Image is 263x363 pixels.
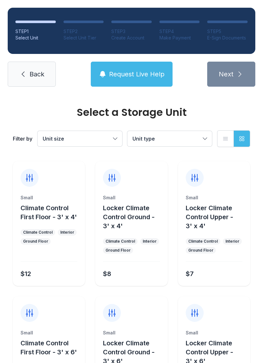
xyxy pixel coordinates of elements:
[186,330,242,336] div: Small
[21,203,82,221] button: Climate Control First Floor - 3' x 4'
[111,35,152,41] div: Create Account
[23,230,53,235] div: Climate Control
[21,339,82,357] button: Climate Control First Floor - 3' x 6'
[21,194,77,201] div: Small
[38,131,122,146] button: Unit size
[103,203,165,230] button: Locker Climate Control Ground - 3' x 4'
[43,135,64,142] span: Unit size
[186,194,242,201] div: Small
[64,28,104,35] div: STEP 2
[21,330,77,336] div: Small
[103,204,155,230] span: Locker Climate Control Ground - 3' x 4'
[207,35,248,41] div: E-Sign Documents
[106,239,135,244] div: Climate Control
[103,194,160,201] div: Small
[186,269,194,278] div: $7
[30,70,44,79] span: Back
[13,135,32,143] div: Filter by
[111,28,152,35] div: STEP 3
[219,70,233,79] span: Next
[15,35,56,41] div: Select Unit
[188,239,218,244] div: Climate Control
[21,204,77,221] span: Climate Control First Floor - 3' x 4'
[188,248,213,253] div: Ground Floor
[225,239,239,244] div: Interior
[109,70,165,79] span: Request Live Help
[15,28,56,35] div: STEP 1
[132,135,155,142] span: Unit type
[159,28,200,35] div: STEP 4
[186,204,233,230] span: Locker Climate Control Upper - 3' x 4'
[207,28,248,35] div: STEP 5
[60,230,74,235] div: Interior
[23,239,48,244] div: Ground Floor
[106,248,131,253] div: Ground Floor
[143,239,157,244] div: Interior
[186,203,248,230] button: Locker Climate Control Upper - 3' x 4'
[103,330,160,336] div: Small
[21,269,31,278] div: $12
[13,107,250,117] div: Select a Storage Unit
[159,35,200,41] div: Make Payment
[127,131,212,146] button: Unit type
[103,269,111,278] div: $8
[21,339,77,356] span: Climate Control First Floor - 3' x 6'
[64,35,104,41] div: Select Unit Tier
